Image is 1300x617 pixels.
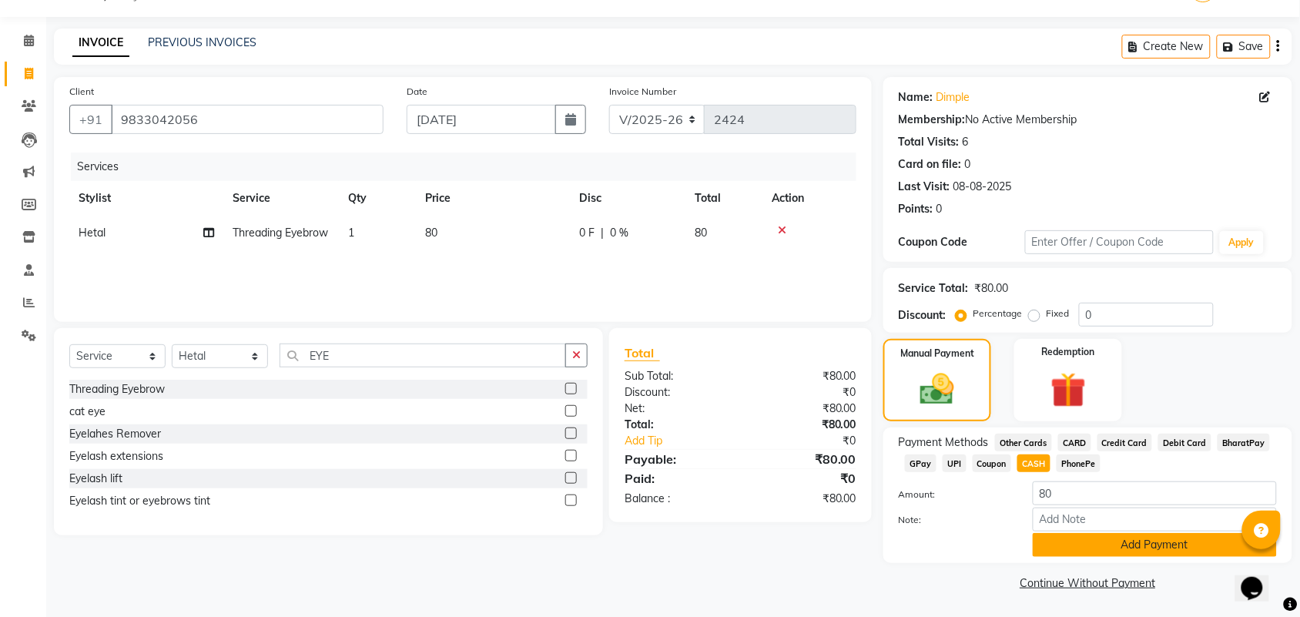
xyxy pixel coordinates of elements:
[740,368,868,384] div: ₹80.00
[740,491,868,507] div: ₹80.00
[613,491,741,507] div: Balance :
[69,181,223,216] th: Stylist
[965,156,971,173] div: 0
[69,448,163,464] div: Eyelash extensions
[1220,231,1264,254] button: Apply
[601,225,604,241] span: |
[995,434,1052,451] span: Other Cards
[613,417,741,433] div: Total:
[1217,35,1271,59] button: Save
[973,307,1023,320] label: Percentage
[1033,481,1277,505] input: Amount
[910,370,965,409] img: _cash.svg
[1025,230,1214,254] input: Enter Offer / Coupon Code
[1033,508,1277,531] input: Add Note
[1042,345,1095,359] label: Redemption
[963,134,969,150] div: 6
[407,85,427,99] label: Date
[280,344,566,367] input: Search or Scan
[887,488,1021,501] label: Amount:
[936,201,943,217] div: 0
[740,469,868,488] div: ₹0
[899,134,960,150] div: Total Visits:
[111,105,384,134] input: Search by Name/Mobile/Email/Code
[695,226,707,240] span: 80
[905,454,936,472] span: GPay
[740,450,868,468] div: ₹80.00
[613,368,741,384] div: Sub Total:
[899,156,962,173] div: Card on file:
[1057,454,1101,472] span: PhonePe
[233,226,328,240] span: Threading Eyebrow
[69,404,106,420] div: cat eye
[69,426,161,442] div: Eyelahes Remover
[570,181,685,216] th: Disc
[1235,555,1285,602] iframe: chat widget
[69,493,210,509] div: Eyelash tint or eyebrows tint
[900,347,974,360] label: Manual Payment
[1158,434,1211,451] span: Debit Card
[625,345,660,361] span: Total
[416,181,570,216] th: Price
[425,226,437,240] span: 80
[973,454,1012,472] span: Coupon
[1017,454,1050,472] span: CASH
[1122,35,1211,59] button: Create New
[1218,434,1270,451] span: BharatPay
[339,181,416,216] th: Qty
[899,112,966,128] div: Membership:
[899,307,947,324] div: Discount:
[69,85,94,99] label: Client
[887,513,1021,527] label: Note:
[610,225,628,241] span: 0 %
[740,384,868,401] div: ₹0
[953,179,1012,195] div: 08-08-2025
[71,153,868,181] div: Services
[762,433,868,449] div: ₹0
[975,280,1009,297] div: ₹80.00
[1058,434,1091,451] span: CARD
[740,417,868,433] div: ₹80.00
[613,401,741,417] div: Net:
[740,401,868,417] div: ₹80.00
[943,454,967,472] span: UPI
[1097,434,1153,451] span: Credit Card
[348,226,354,240] span: 1
[685,181,762,216] th: Total
[886,575,1289,592] a: Continue Without Payment
[1040,368,1097,412] img: _gift.svg
[899,201,933,217] div: Points:
[899,89,933,106] div: Name:
[899,280,969,297] div: Service Total:
[72,29,129,57] a: INVOICE
[223,181,339,216] th: Service
[79,226,106,240] span: Hetal
[69,105,112,134] button: +91
[148,35,256,49] a: PREVIOUS INVOICES
[899,234,1025,250] div: Coupon Code
[1033,533,1277,557] button: Add Payment
[899,179,950,195] div: Last Visit:
[69,471,122,487] div: Eyelash lift
[69,381,165,397] div: Threading Eyebrow
[762,181,856,216] th: Action
[609,85,676,99] label: Invoice Number
[613,433,762,449] a: Add Tip
[613,384,741,401] div: Discount:
[936,89,970,106] a: Dimple
[613,450,741,468] div: Payable:
[899,112,1277,128] div: No Active Membership
[579,225,595,241] span: 0 F
[899,434,989,451] span: Payment Methods
[1047,307,1070,320] label: Fixed
[613,469,741,488] div: Paid:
